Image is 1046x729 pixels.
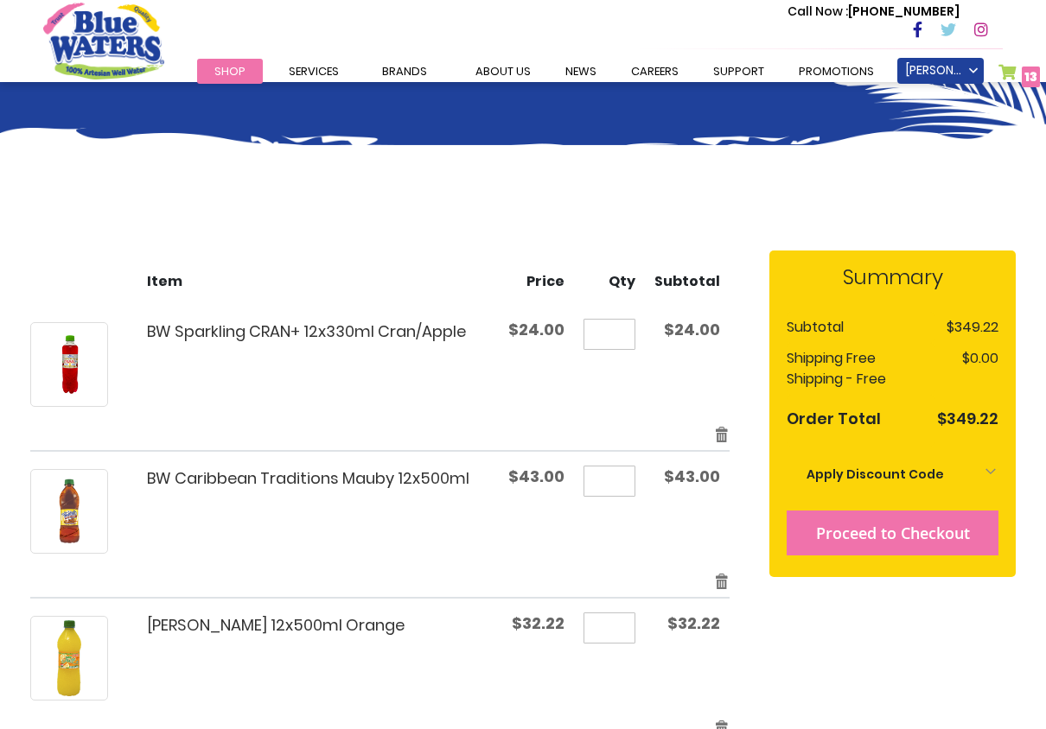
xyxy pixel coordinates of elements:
strong: Summary [787,262,998,293]
span: $24.00 [664,319,720,340]
a: 13 [998,64,1040,89]
a: about us [458,59,548,84]
span: Proceed to Checkout [816,523,970,543]
span: $43.00 [664,466,720,487]
span: Brands [382,63,427,79]
img: BW Caribbean Traditions Mauby 12x500ml [31,473,107,549]
span: Services [289,63,339,79]
span: 13 [1024,68,1037,86]
a: BW Sparkling CRAN+ 12x330ml Cran/Apple [147,320,466,342]
img: BW Sparkling CRAN+ 12x330ml Cran/Apple [31,326,107,403]
a: store logo [43,3,164,79]
span: Subtotal [654,271,720,291]
a: [PERSON_NAME] [897,58,984,84]
a: BW Sparkling CRAN+ 12x330ml Cran/Apple [30,322,108,407]
a: careers [614,59,696,84]
span: Price [526,271,564,291]
span: $349.22 [937,408,998,429]
span: Item [147,271,182,291]
span: $0.00 [962,348,998,368]
th: Subtotal [787,312,934,343]
span: $349.22 [947,317,998,337]
a: [PERSON_NAME] 12x500ml Orange [147,614,405,636]
span: Shipping [787,348,843,368]
button: Proceed to Checkout [787,510,998,555]
span: $24.00 [508,319,564,340]
span: Free Shipping - Free [787,348,886,389]
span: Shop [214,63,246,79]
a: News [548,59,614,84]
p: [PHONE_NUMBER] [788,3,960,21]
strong: Apply Discount Code [807,466,944,483]
a: Promotions [781,59,891,84]
a: BW Juse 12x500ml Orange [30,616,108,700]
span: Call Now : [788,3,848,20]
a: BW Caribbean Traditions Mauby 12x500ml [30,469,108,554]
span: $32.22 [512,612,564,634]
span: $32.22 [667,612,720,634]
a: support [696,59,781,84]
span: Qty [609,271,635,291]
a: BW Caribbean Traditions Mauby 12x500ml [147,467,469,489]
img: BW Juse 12x500ml Orange [31,620,107,696]
strong: Order Total [787,404,881,430]
span: $43.00 [508,466,564,487]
